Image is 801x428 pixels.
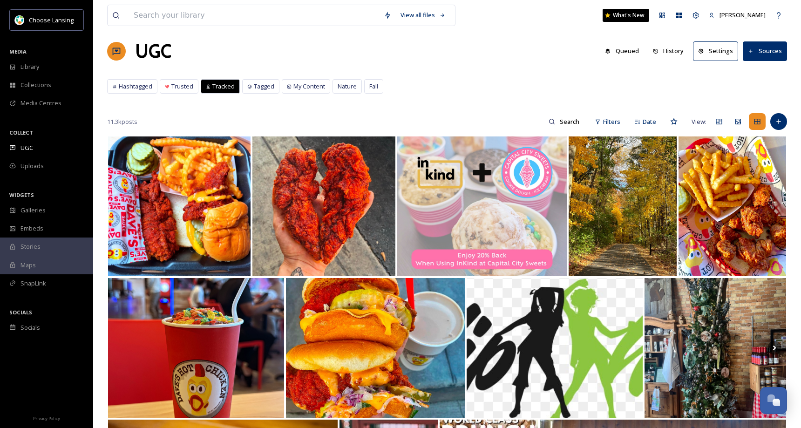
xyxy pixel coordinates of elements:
[286,278,464,418] img: #minneapolis #mn your daveshotchicken is ‼️NOW OPEN‼️ADDRESS👉🏻548 Washington Ave N., Suite 221, M...
[29,16,74,24] span: Choose Lansing
[692,117,706,126] span: View:
[467,278,643,418] img: Sunday Funday = Dance Day! 🎶 Move, groove, and let loose with our Hip-Hop Dance Class. No experie...
[20,279,46,288] span: SnapLink
[600,42,644,60] button: Queued
[252,136,395,276] img: #orlando #fl in case you didn’t know, daveshotchicken is coming for you🔥Opens THIS Friday, 10/17‼...
[20,143,33,152] span: UGC
[20,261,36,270] span: Maps
[679,136,786,276] img: #hamburg #ny if you haven’t heard already, your #daveshotchicken is🔥NOW OPEN🔥 Location📍3560 Mckin...
[107,117,137,126] span: 11.3k posts
[254,82,274,91] span: Tagged
[603,9,649,22] a: What's New
[603,117,620,126] span: Filters
[15,15,24,25] img: logo.jpeg
[704,6,770,24] a: [PERSON_NAME]
[20,206,46,215] span: Galleries
[9,309,32,316] span: SOCIALS
[119,82,152,91] span: Hashtagged
[369,82,378,91] span: Fall
[9,129,33,136] span: COLLECT
[396,6,450,24] a: View all files
[20,224,43,233] span: Embeds
[693,41,738,61] button: Settings
[171,82,193,91] span: Trusted
[743,41,787,61] button: Sources
[569,136,676,276] img: Raise your hand if you like cider and donuts! 🙋 We'll have many treats at this weekend's Apple Bu...
[338,82,357,91] span: Nature
[600,42,648,60] a: Queued
[293,82,325,91] span: My Content
[9,191,34,198] span: WIDGETS
[129,5,379,26] input: Search your library
[20,62,39,71] span: Library
[108,136,251,276] img: #montgomery #al YOUR daveshotchicken is ALMOST ready‼️Opens THIS Friday, 10/17!🔥address👉🏻7413 Eas...
[20,242,41,251] span: Stories
[212,82,235,91] span: Tracked
[33,412,60,423] a: Privacy Policy
[20,99,61,108] span: Media Centres
[693,41,743,61] a: Settings
[720,11,766,19] span: [PERSON_NAME]
[108,278,284,418] img: 🚨NOW OPEN🚨#Albuquerque #nm your FIRST EVER daveshotchicken is here to serve you!📍3703 Ellison Rd....
[648,42,689,60] button: History
[33,415,60,421] span: Privacy Policy
[555,112,585,131] input: Search
[20,323,40,332] span: Socials
[20,162,44,170] span: Uploads
[20,81,51,89] span: Collections
[645,278,786,418] img: Started the woodland tree today and it’s so cute! It has giant skis, all kinds of critters includ...
[648,42,693,60] a: History
[9,48,27,55] span: MEDIA
[397,136,567,276] img: We’re proud to partner with InKind! 🎉 When you pay through InKind, you’ll get 20% back for future...
[760,387,787,414] button: Open Chat
[643,117,656,126] span: Date
[135,37,171,65] a: UGC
